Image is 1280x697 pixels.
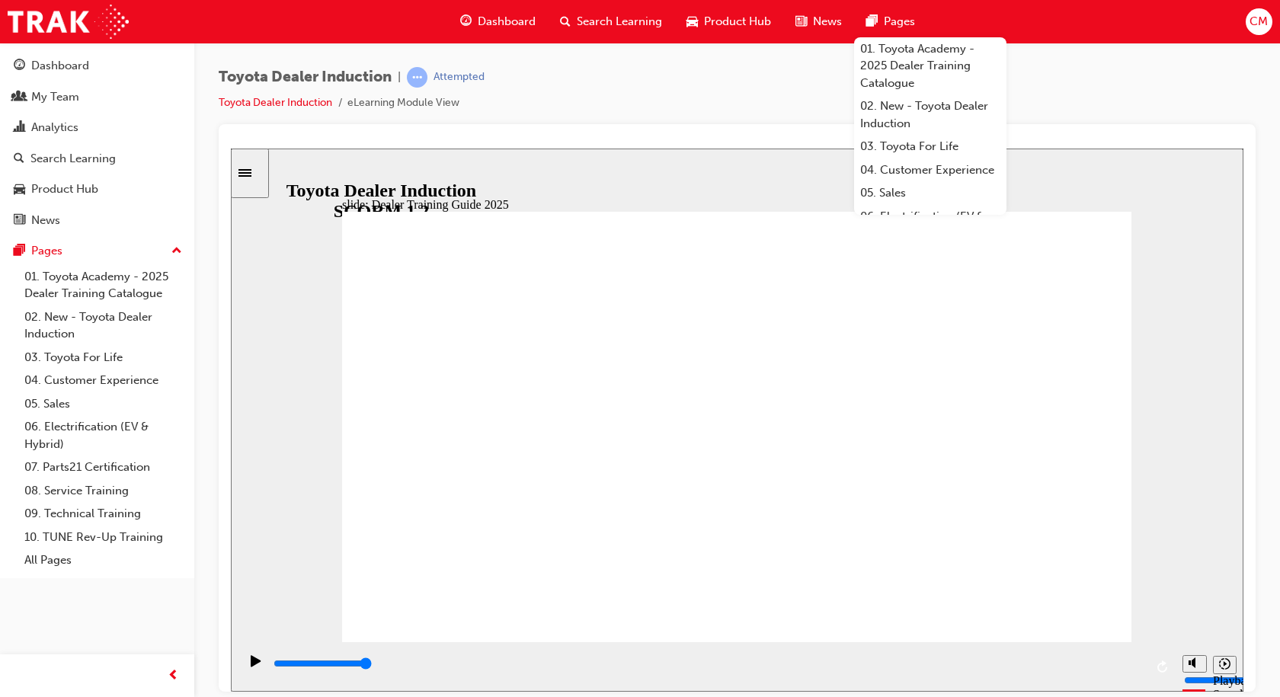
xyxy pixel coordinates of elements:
a: 06. Electrification (EV & Hybrid) [854,205,1006,245]
button: Mute (Ctrl+Alt+M) [952,507,976,524]
span: News [813,13,842,30]
a: 04. Customer Experience [18,369,188,392]
span: Search Learning [577,13,662,30]
div: playback controls [8,494,944,543]
div: News [31,212,60,229]
button: Replay (Ctrl+Alt+R) [921,507,944,530]
a: news-iconNews [783,6,854,37]
span: guage-icon [14,59,25,73]
button: Pages [6,237,188,265]
a: Product Hub [6,175,188,203]
a: pages-iconPages [854,6,927,37]
span: prev-icon [168,667,179,686]
a: 03. Toyota For Life [18,346,188,369]
span: Toyota Dealer Induction [219,69,392,86]
span: Dashboard [478,13,536,30]
a: 01. Toyota Academy - 2025 Dealer Training Catalogue [18,265,188,305]
a: My Team [6,83,188,111]
span: Pages [884,13,915,30]
span: up-icon [171,241,182,261]
div: Analytics [31,119,78,136]
span: pages-icon [14,245,25,258]
button: CM [1246,8,1272,35]
span: pages-icon [866,12,878,31]
a: 04. Customer Experience [854,158,1006,182]
a: 03. Toyota For Life [854,135,1006,158]
a: Toyota Dealer Induction [219,96,332,109]
span: news-icon [14,214,25,228]
span: CM [1250,13,1268,30]
a: 06. Electrification (EV & Hybrid) [18,415,188,456]
a: 10. TUNE Rev-Up Training [18,526,188,549]
div: Attempted [434,70,485,85]
a: 02. New - Toyota Dealer Induction [854,94,1006,135]
a: car-iconProduct Hub [674,6,783,37]
a: 09. Technical Training [18,502,188,526]
button: DashboardMy TeamAnalyticsSearch LearningProduct HubNews [6,49,188,237]
button: Playback speed [982,507,1006,526]
a: 07. Parts21 Certification [18,456,188,479]
a: 02. New - Toyota Dealer Induction [18,305,188,346]
span: learningRecordVerb_ATTEMPT-icon [407,67,427,88]
li: eLearning Module View [347,94,459,112]
a: 05. Sales [18,392,188,416]
button: Play (Ctrl+Alt+P) [8,506,34,532]
a: 08. Service Training [18,479,188,503]
a: guage-iconDashboard [448,6,548,37]
div: Playback Speed [982,526,1005,553]
span: people-icon [14,91,25,104]
input: volume [953,526,1051,538]
a: Dashboard [6,52,188,80]
a: All Pages [18,548,188,572]
input: slide progress [43,509,141,521]
div: Dashboard [31,57,89,75]
span: search-icon [14,152,24,166]
div: misc controls [944,494,1005,543]
span: guage-icon [460,12,472,31]
div: My Team [31,88,79,106]
div: Search Learning [30,150,116,168]
img: Trak [8,5,129,39]
a: News [6,206,188,235]
a: 05. Sales [854,181,1006,205]
a: 01. Toyota Academy - 2025 Dealer Training Catalogue [854,37,1006,95]
a: Analytics [6,114,188,142]
span: search-icon [560,12,571,31]
span: news-icon [795,12,807,31]
span: car-icon [14,183,25,197]
span: car-icon [686,12,698,31]
span: Product Hub [704,13,771,30]
span: chart-icon [14,121,25,135]
a: Search Learning [6,145,188,173]
span: | [398,69,401,86]
a: search-iconSearch Learning [548,6,674,37]
div: Pages [31,242,62,260]
div: Product Hub [31,181,98,198]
